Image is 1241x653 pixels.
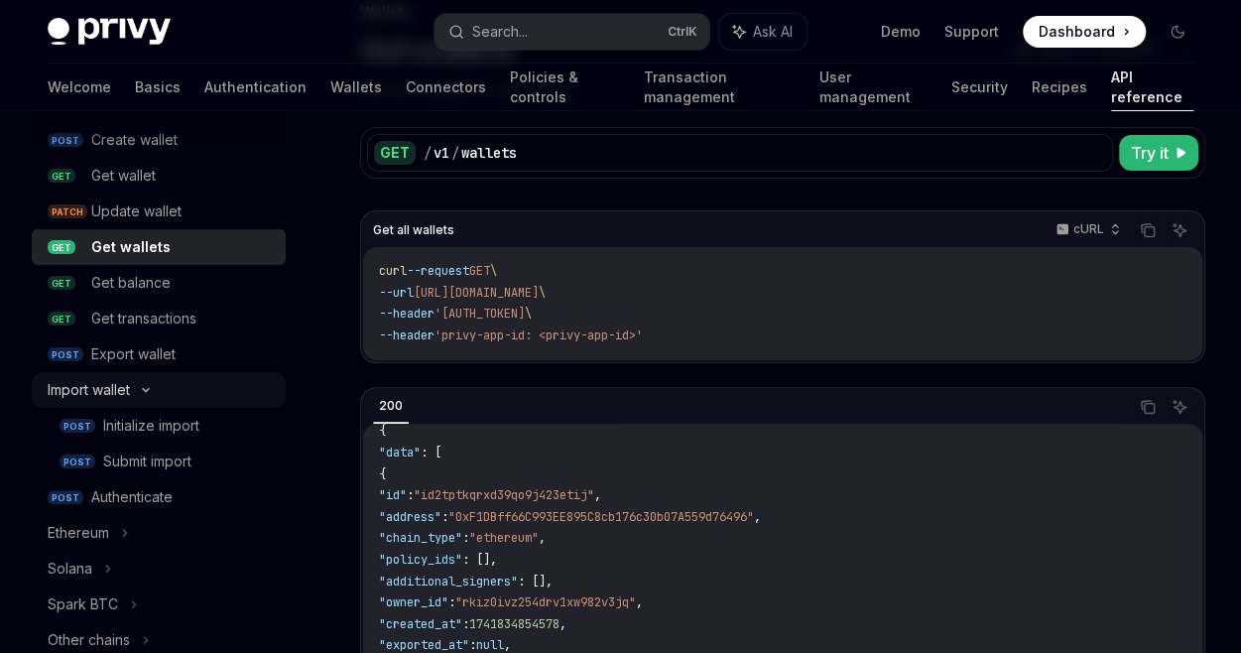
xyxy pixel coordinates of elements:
span: Get all wallets [373,222,454,238]
div: Import wallet [48,378,130,402]
span: "id" [379,487,407,503]
span: : [441,509,448,525]
div: Other chains [48,628,130,652]
span: \ [525,306,532,322]
span: Dashboard [1039,22,1115,42]
span: Ctrl K [668,24,697,40]
button: Ask AI [1167,394,1192,420]
span: "created_at" [379,616,462,632]
span: Ask AI [753,22,793,42]
span: , [539,530,546,546]
span: GET [469,263,490,279]
span: '[AUTH_TOKEN] [434,306,525,322]
span: : [], [462,552,497,568]
span: 1741834854578 [469,616,559,632]
span: "exported_at" [379,637,469,653]
a: POSTExport wallet [32,336,286,372]
a: Recipes [1032,64,1087,111]
span: "ethereum" [469,530,539,546]
span: GET [48,312,75,326]
a: Support [944,22,999,42]
button: Ask AI [1167,217,1192,243]
span: 'privy-app-id: <privy-app-id>' [434,327,643,343]
div: Ethereum [48,521,109,545]
div: GET [374,141,416,165]
span: POST [60,455,95,469]
a: POSTInitialize import [32,408,286,444]
span: --request [407,263,469,279]
span: [URL][DOMAIN_NAME] [414,285,539,301]
span: : [], [518,574,553,589]
a: GETGet wallet [32,158,286,194]
a: PATCHUpdate wallet [32,194,286,229]
span: "data" [379,445,421,460]
span: "policy_ids" [379,552,462,568]
div: 200 [373,394,409,418]
div: Submit import [103,450,191,473]
span: "0xF1DBff66C993EE895C8cb176c30b07A559d76496" [448,509,754,525]
span: --header [379,327,434,343]
button: Copy the contents from the code block [1135,217,1161,243]
span: Try it [1131,141,1169,165]
a: User management [819,64,928,111]
a: POSTAuthenticate [32,479,286,515]
span: \ [539,285,546,301]
a: Wallets [330,64,382,111]
div: / [424,143,432,163]
a: GETGet transactions [32,301,286,336]
span: "additional_signers" [379,574,518,589]
a: Policies & controls [510,64,620,111]
a: Welcome [48,64,111,111]
span: POST [48,490,83,505]
a: Security [951,64,1008,111]
span: --header [379,306,434,322]
span: "address" [379,509,441,525]
span: , [754,509,761,525]
span: , [559,616,566,632]
a: Authentication [204,64,307,111]
a: GETGet wallets [32,229,286,265]
span: : [462,530,469,546]
span: "rkiz0ivz254drv1xw982v3jq" [455,594,636,610]
div: / [451,143,459,163]
a: Demo [881,22,921,42]
span: GET [48,276,75,291]
button: Search...CtrlK [434,14,708,50]
span: --url [379,285,414,301]
button: Copy the contents from the code block [1135,394,1161,420]
div: Solana [48,557,92,581]
a: Transaction management [644,64,796,111]
div: Get wallet [91,164,156,188]
a: API reference [1111,64,1193,111]
span: null [476,637,504,653]
span: { [379,466,386,482]
a: Dashboard [1023,16,1146,48]
button: Try it [1119,135,1198,171]
div: Authenticate [91,485,173,509]
button: Toggle dark mode [1162,16,1193,48]
span: { [379,423,386,439]
div: Get transactions [91,307,196,330]
span: curl [379,263,407,279]
div: Initialize import [103,414,199,438]
div: Get balance [91,271,171,295]
div: Search... [472,20,528,44]
span: \ [490,263,497,279]
button: Ask AI [719,14,807,50]
span: "owner_id" [379,594,448,610]
span: : [469,637,476,653]
span: POST [60,419,95,434]
span: : [407,487,414,503]
span: PATCH [48,204,87,219]
div: wallets [461,143,517,163]
span: GET [48,169,75,184]
span: , [594,487,601,503]
div: Spark BTC [48,592,118,616]
span: "chain_type" [379,530,462,546]
span: POST [48,347,83,362]
a: Connectors [406,64,486,111]
img: dark logo [48,18,171,46]
span: , [504,637,511,653]
a: Basics [135,64,181,111]
span: : [ [421,445,441,460]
